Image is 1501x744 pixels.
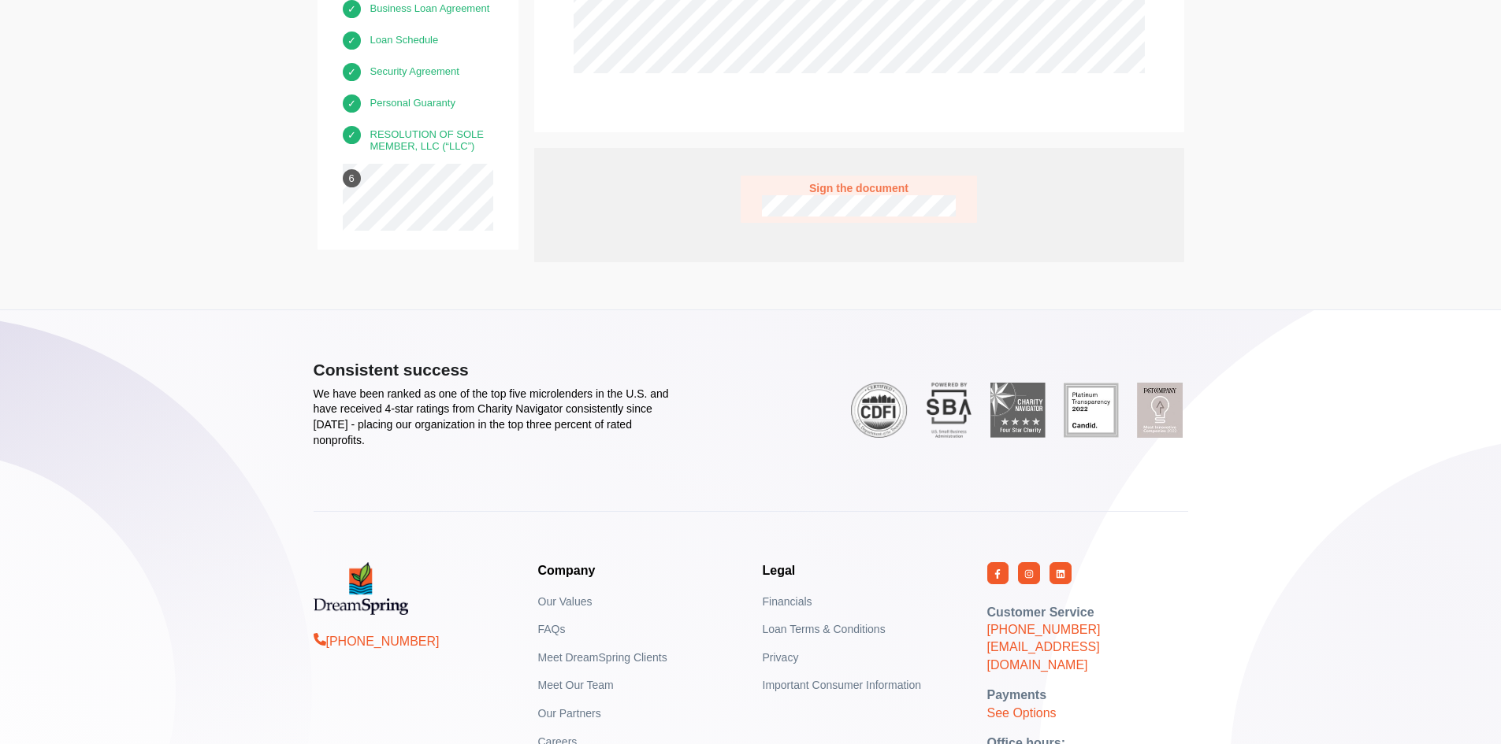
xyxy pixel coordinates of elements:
[538,707,601,720] a: Our Partners
[370,57,459,85] a: Security Agreement
[763,651,799,664] a: Privacy
[741,176,977,223] button: Sign the document
[987,706,1057,720] a: See Options
[987,640,1100,671] a: [EMAIL_ADDRESS][DOMAIN_NAME]
[538,623,566,635] a: FAQs
[990,383,1046,438] img: CHARITY NAVIGATOR - Four Star Charity
[538,651,667,664] a: Meet DreamSpring Clients
[763,562,964,579] h6: Legal
[314,635,440,648] a: [PHONE_NUMBER]
[370,89,455,117] a: Personal Guaranty
[314,387,672,448] p: We have been ranked as one of the top five microlenders in the U.S. and have received 4-star rati...
[763,679,922,691] a: Important Consumer Information
[370,26,439,54] a: Loan Schedule
[538,679,614,691] a: Meet Our Team
[987,604,1188,621] div: Customer Service
[763,623,886,635] a: Loan Terms & Conditions
[370,120,493,160] a: RESOLUTION OF SOLE MEMBER, LLC (“LLC”)
[763,595,812,608] a: Financials
[762,182,956,195] span: Sign the document
[1064,383,1118,438] img: Candid
[987,687,1188,704] div: Payments
[538,562,739,579] h6: Company
[1137,383,1182,438] img: FastCompany
[926,383,972,438] img: Powered by SBA
[987,623,1101,636] a: [PHONE_NUMBER]
[538,595,593,608] a: Our Values
[851,383,908,438] img: CDFI
[314,562,408,614] img: DreamSpring
[314,361,672,379] h4: Consistent success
